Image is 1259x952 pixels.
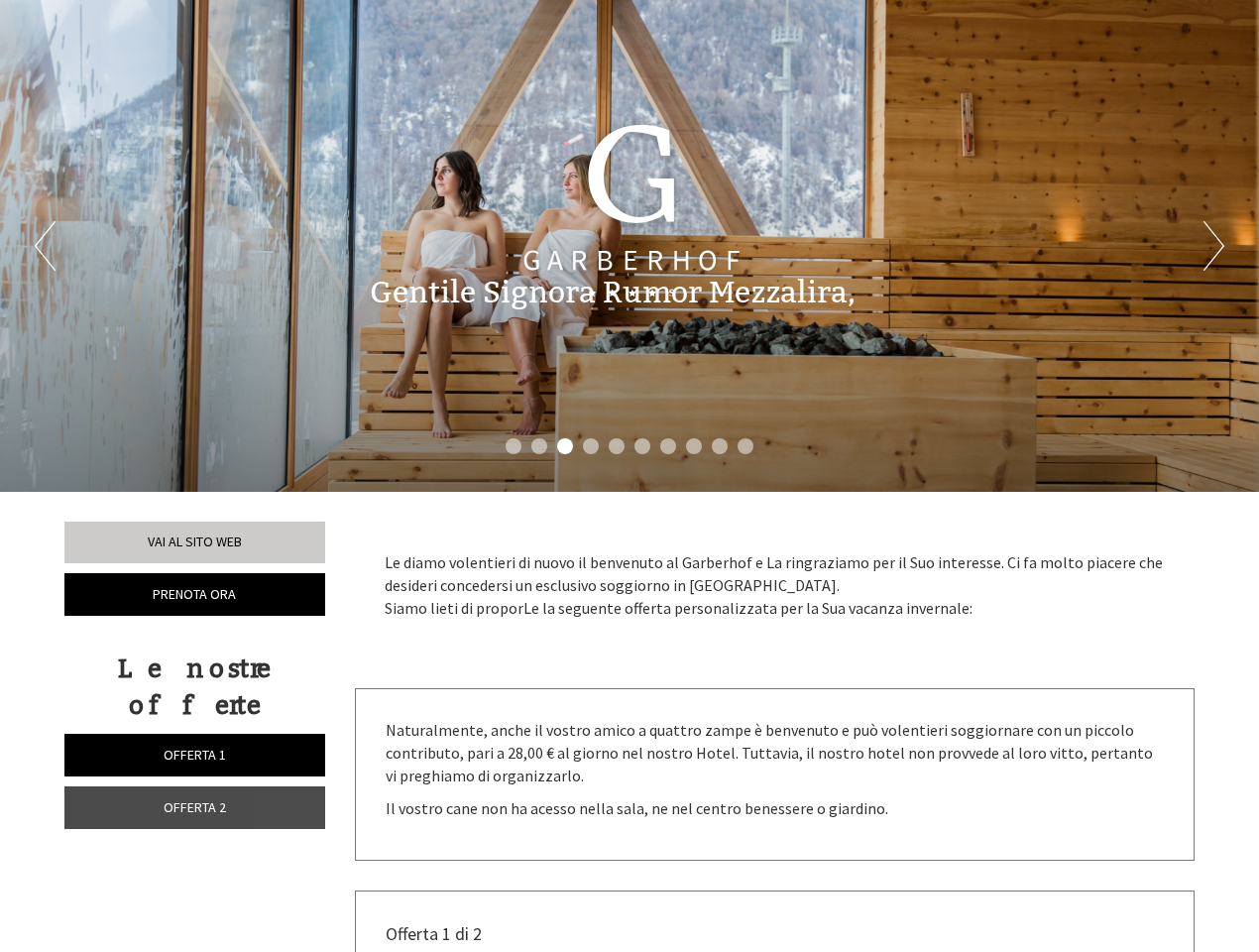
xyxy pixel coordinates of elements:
button: Next [1203,221,1224,271]
p: Il vostro cane non ha acesso nella sala, ne nel centro benessere o giardino. [386,797,1165,820]
h1: Gentile Signora Rumor Mezzalira, [370,277,856,309]
p: Naturalmente, anche il vostro amico a quattro zampe è benvenuto e può volentieri soggiornare con ... [386,719,1165,787]
span: Offerta 1 [164,746,226,764]
button: Previous [35,221,56,271]
p: Le diamo volentieri di nuovo il benvenuto al Garberhof e La ringraziamo per il Suo interesse. Ci ... [385,551,1166,620]
div: Le nostre offerte [64,651,325,724]
a: Vai al sito web [64,522,325,563]
span: Offerta 2 [164,798,226,816]
a: Prenota ora [64,573,325,616]
span: Offerta 1 di 2 [386,922,482,945]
